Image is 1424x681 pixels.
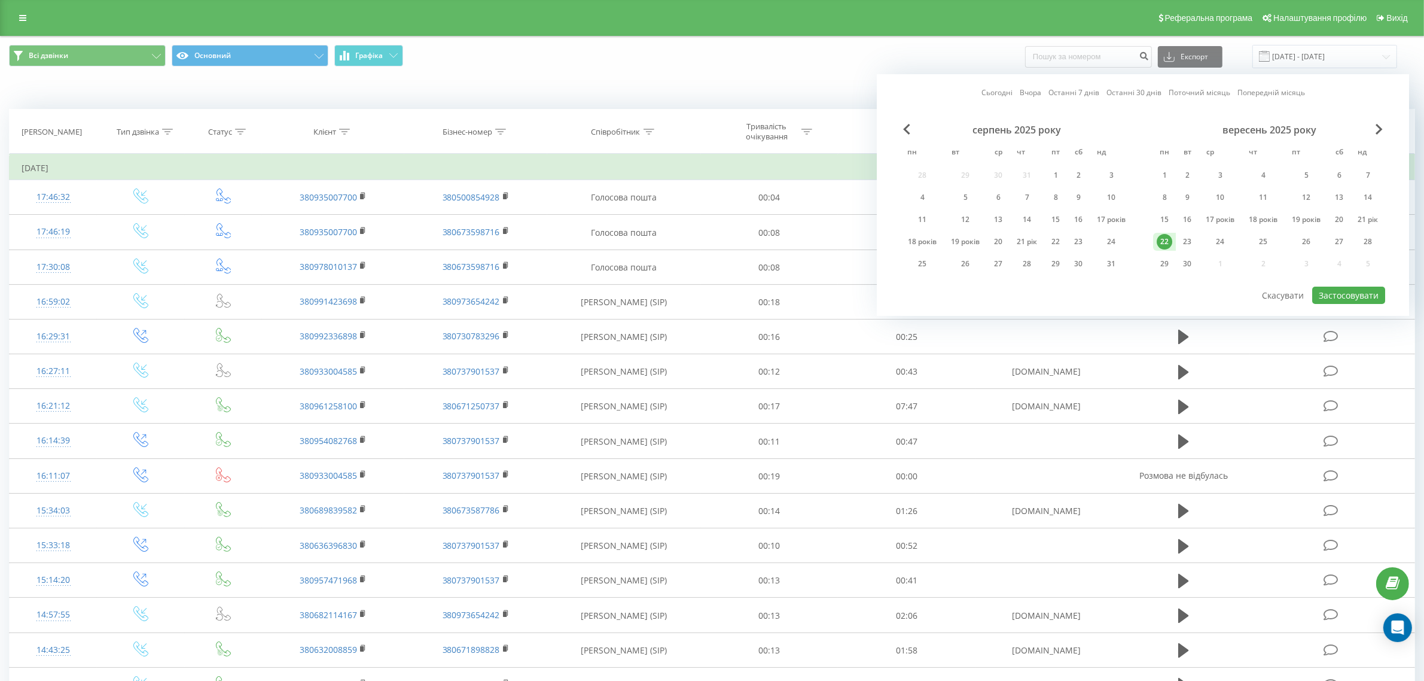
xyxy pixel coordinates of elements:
font: 20 [994,236,1002,247]
abbr: середа [1201,144,1219,162]
font: 380978010137 [300,261,357,272]
font: 00:16 [759,331,780,342]
font: 16 [1183,214,1191,224]
font: 22 [1051,236,1060,247]
font: Голосова пошта [591,227,657,238]
font: 28 [1023,259,1031,269]
font: 2 [1077,170,1081,180]
abbr: п'ятниця [1047,144,1065,162]
font: 4 [1261,170,1266,180]
font: 19 років [1292,214,1321,224]
font: 00:00 [896,470,917,482]
font: 21 рік [1017,236,1037,247]
div: з 30 серпня 2025 року. [1067,255,1090,273]
abbr: субота [1069,144,1087,162]
font: 19 років [951,236,980,247]
font: 25 [918,259,926,269]
font: [DOMAIN_NAME] [1013,610,1081,621]
font: 380992336898 [300,330,357,342]
font: Основний [194,50,231,60]
font: Бізнес-номер [443,126,492,137]
font: [PERSON_NAME] (SIP) [581,436,667,447]
font: 17 років [1206,214,1234,224]
font: 27 [994,259,1002,269]
font: ср [995,147,1002,157]
font: 380954082768 [300,435,357,446]
font: 16:11:07 [36,470,70,481]
font: 7 [1366,170,1370,180]
font: 14:43:25 [36,644,70,655]
font: Голосова пошта [591,191,657,203]
font: 15:14:20 [36,574,70,585]
font: 00:11 [759,436,780,447]
font: вт [952,147,959,157]
font: 12 [1302,192,1310,202]
font: Останні 7 днів [1048,87,1099,98]
font: 17:46:19 [36,226,70,237]
font: 16:27:11 [36,365,70,376]
font: 16:29:31 [36,330,70,342]
button: Графіка [334,45,403,66]
a: 380991423698 [300,296,357,307]
font: пт [1292,147,1300,157]
font: 6 [1337,170,1341,180]
font: 00:17 [759,401,780,412]
div: Пт 26 вер 2025 р. [1285,233,1328,251]
a: 380737901537 [443,470,500,481]
font: 380957471968 [300,574,357,586]
div: Пт 19 вер 2025 р. [1285,211,1328,229]
font: 23 [1183,236,1191,247]
font: [PERSON_NAME] (SIP) [581,331,667,342]
a: 380935007700 [300,226,357,238]
font: 14 [1364,192,1372,202]
font: 00:43 [896,366,917,377]
a: 380737901537 [443,574,500,586]
div: 10 вересня 2025 р. [1199,189,1242,206]
font: 380737901537 [443,435,500,446]
font: 07:47 [896,401,917,412]
font: 14:57:55 [36,609,70,620]
font: 3 [1109,170,1114,180]
font: 380933004585 [300,366,357,377]
a: 380673598716 [443,261,500,272]
font: 25 [1259,236,1267,247]
font: [PERSON_NAME] (SIP) [581,505,667,516]
font: [DOMAIN_NAME] [1013,401,1081,412]
font: 380933004585 [300,470,357,481]
font: 00:41 [896,575,917,586]
font: 00:10 [759,540,780,551]
font: 00:08 [759,262,780,273]
a: 380737901537 [443,540,500,551]
font: 30 [1183,259,1191,269]
font: 00:08 [759,227,780,238]
font: 00:47 [896,436,917,447]
div: Пн 29 вер 2025 р. [1153,255,1176,273]
abbr: понеділок [903,144,921,162]
font: 01:58 [896,644,917,656]
div: Пт 8 серпня 2025 р. [1044,189,1067,206]
div: чт 21 серп 2025 р. [1010,233,1044,251]
font: 5 [963,192,968,202]
a: 380973654242 [443,609,500,621]
a: 380673587786 [443,504,500,516]
font: нд [1358,147,1367,157]
div: нд 17 серпня 2025 р. [1090,211,1133,229]
font: 00:14 [759,505,780,516]
font: 380961258100 [300,400,357,412]
div: чт 11 вер 2025 р. [1242,189,1285,206]
div: 27 серпня 2025 р. [987,255,1010,273]
font: [DOMAIN_NAME] [1013,644,1081,656]
div: сб 6 вер 2025 р. [1328,166,1350,184]
div: Відкрити Intercom Messenger [1383,613,1412,642]
div: Пн 11 вер 2025 р. [901,211,944,229]
font: [PERSON_NAME] [22,126,82,137]
font: 26 [961,259,969,269]
font: нд [1097,147,1106,157]
font: 380673598716 [443,226,500,238]
div: та 14 вер 2025 р. [1350,189,1385,206]
div: 18 вересня 2025 р. [1242,211,1285,229]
